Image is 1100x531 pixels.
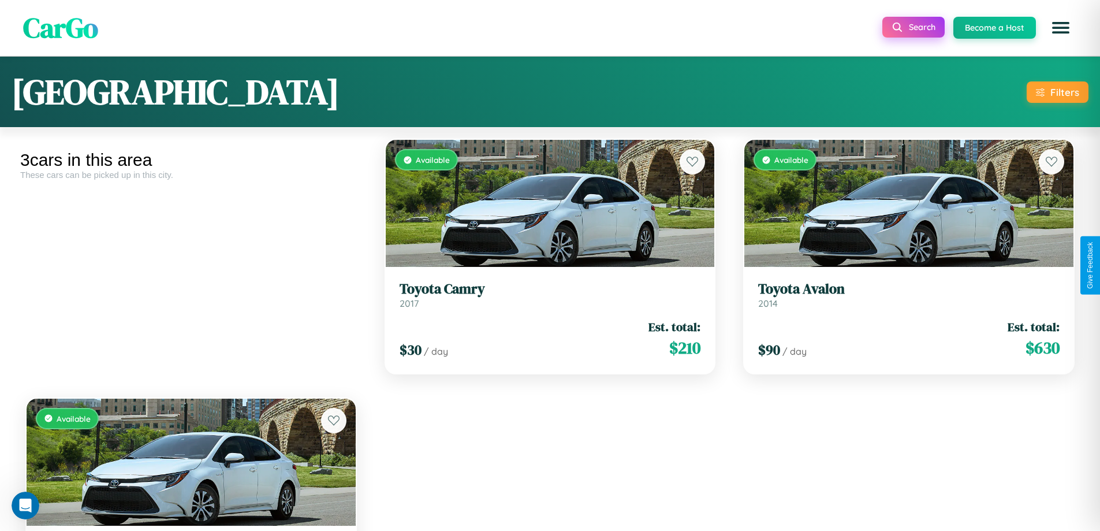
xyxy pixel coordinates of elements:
[1027,81,1088,103] button: Filters
[1045,12,1077,44] button: Open menu
[648,318,700,335] span: Est. total:
[1008,318,1060,335] span: Est. total:
[1050,86,1079,98] div: Filters
[400,281,701,309] a: Toyota Camry2017
[669,336,700,359] span: $ 210
[400,298,419,309] span: 2017
[20,150,362,170] div: 3 cars in this area
[758,281,1060,298] h3: Toyota Avalon
[782,346,807,357] span: / day
[12,68,340,116] h1: [GEOGRAPHIC_DATA]
[12,492,39,519] iframe: Intercom live chat
[758,340,780,359] span: $ 90
[23,9,98,47] span: CarGo
[758,281,1060,309] a: Toyota Avalon2014
[774,155,808,165] span: Available
[953,17,1036,39] button: Become a Host
[400,281,701,298] h3: Toyota Camry
[57,414,91,424] span: Available
[882,17,945,38] button: Search
[909,22,935,32] span: Search
[416,155,450,165] span: Available
[1026,336,1060,359] span: $ 630
[1086,242,1094,289] div: Give Feedback
[400,340,422,359] span: $ 30
[20,170,362,180] div: These cars can be picked up in this city.
[758,298,778,309] span: 2014
[424,346,448,357] span: / day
